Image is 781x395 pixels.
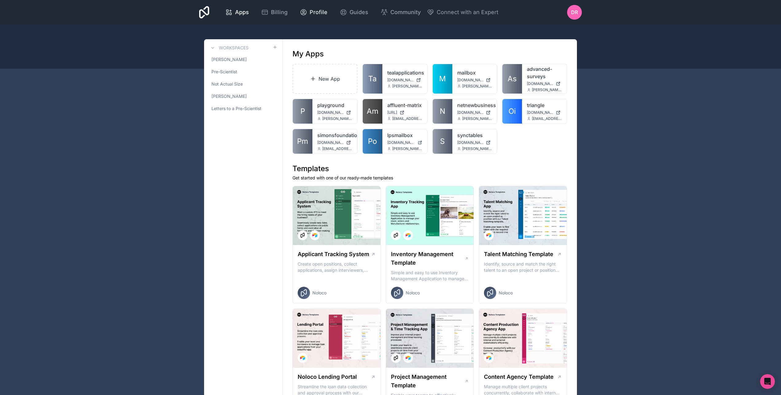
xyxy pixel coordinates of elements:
[387,69,422,76] a: tealapplications
[391,373,464,390] h1: Project Management Template
[312,233,317,238] img: Airtable Logo
[462,116,492,121] span: [PERSON_NAME][EMAIL_ADDRESS][DOMAIN_NAME]
[209,44,249,52] a: Workspaces
[433,99,452,124] a: N
[271,8,288,17] span: Billing
[457,69,492,76] a: mailbox
[427,8,498,17] button: Connect with an Expert
[457,110,492,115] a: [DOMAIN_NAME]
[527,110,553,115] span: [DOMAIN_NAME]
[363,129,382,154] a: Po
[440,106,445,116] span: N
[527,110,562,115] a: [DOMAIN_NAME]
[322,146,352,151] span: [EMAIL_ADDRESS][DOMAIN_NAME]
[209,103,277,114] a: Letters to a Pre-Scientist
[406,290,420,296] span: Noloco
[317,132,352,139] a: simonsfoundation
[387,140,415,145] span: [DOMAIN_NAME]
[527,102,562,109] a: triangle
[392,84,422,89] span: [PERSON_NAME][EMAIL_ADDRESS][DOMAIN_NAME]
[312,290,327,296] span: Noloco
[317,140,352,145] a: [DOMAIN_NAME]
[387,78,414,82] span: [DOMAIN_NAME]
[433,129,452,154] a: S
[335,6,373,19] a: Guides
[502,99,522,124] a: Oi
[376,6,426,19] a: Community
[292,49,324,59] h1: My Apps
[387,140,422,145] a: [DOMAIN_NAME]
[387,132,422,139] a: lpsmailbox
[211,81,243,87] span: Not Actual Size
[437,8,498,17] span: Connect with an Expert
[298,250,369,259] h1: Applicant Tracking System
[297,136,308,146] span: Pm
[440,136,445,146] span: S
[368,74,377,84] span: Ta
[211,105,261,112] span: Letters to a Pre-Scientist
[391,270,469,282] p: Simple and easy to use Inventory Management Application to manage your stock, orders and Manufact...
[322,116,352,121] span: [PERSON_NAME][EMAIL_ADDRESS][DOMAIN_NAME]
[406,355,411,360] img: Airtable Logo
[317,110,344,115] span: [DOMAIN_NAME]
[571,9,578,16] span: DR
[391,250,465,267] h1: Inventory Management Template
[292,164,567,174] h1: Templates
[532,116,562,121] span: [EMAIL_ADDRESS][DOMAIN_NAME]
[211,69,237,75] span: Pre-Scientist
[508,106,516,116] span: Oi
[499,290,513,296] span: Noloco
[292,64,358,94] a: New App
[209,54,277,65] a: [PERSON_NAME]
[532,87,562,92] span: [PERSON_NAME][EMAIL_ADDRESS][DOMAIN_NAME]
[392,116,422,121] span: [EMAIL_ADDRESS][DOMAIN_NAME]
[457,78,484,82] span: [DOMAIN_NAME]
[293,99,312,124] a: P
[484,261,562,273] p: Identify, source and match the right talent to an open project or position with our Talent Matchi...
[298,261,376,273] p: Create open positions, collect applications, assign interviewers, centralise candidate feedback a...
[317,140,344,145] span: [DOMAIN_NAME]
[220,6,254,19] a: Apps
[486,355,491,360] img: Airtable Logo
[439,74,446,84] span: M
[300,355,305,360] img: Airtable Logo
[527,81,553,86] span: [DOMAIN_NAME]
[462,146,492,151] span: [PERSON_NAME][EMAIL_ADDRESS][DOMAIN_NAME]
[368,136,377,146] span: Po
[363,99,382,124] a: Am
[392,146,422,151] span: [PERSON_NAME][EMAIL_ADDRESS][DOMAIN_NAME]
[211,93,247,99] span: [PERSON_NAME]
[209,79,277,90] a: Not Actual Size
[209,91,277,102] a: [PERSON_NAME]
[486,233,491,238] img: Airtable Logo
[235,8,249,17] span: Apps
[457,140,484,145] span: [DOMAIN_NAME]
[527,81,562,86] a: [DOMAIN_NAME]
[508,74,517,84] span: As
[387,102,422,109] a: affluent-matrix
[457,132,492,139] a: synctables
[387,110,397,115] span: [URL]
[317,110,352,115] a: [DOMAIN_NAME]
[300,106,305,116] span: P
[457,78,492,82] a: [DOMAIN_NAME]
[484,373,554,381] h1: Content Agency Template
[457,102,492,109] a: netnewbusiness
[298,373,357,381] h1: Noloco Lending Portal
[293,129,312,154] a: Pm
[292,175,567,181] p: Get started with one of our ready-made templates
[433,64,452,94] a: M
[484,250,553,259] h1: Talent Matching Template
[457,110,484,115] span: [DOMAIN_NAME]
[406,233,411,238] img: Airtable Logo
[219,45,249,51] h3: Workspaces
[527,65,562,80] a: advanced-surveys
[317,102,352,109] a: playground
[209,66,277,77] a: Pre-Scientist
[350,8,368,17] span: Guides
[390,8,421,17] span: Community
[387,110,422,115] a: [URL]
[295,6,332,19] a: Profile
[256,6,292,19] a: Billing
[211,56,247,63] span: [PERSON_NAME]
